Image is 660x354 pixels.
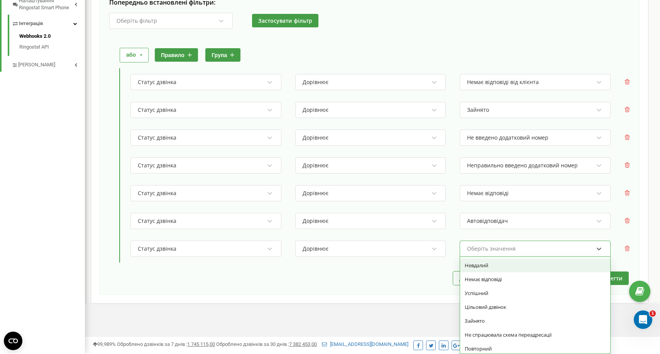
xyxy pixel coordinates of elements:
[453,271,485,285] button: Дія
[252,14,318,27] button: Застосувати фільтр
[18,61,55,69] span: [PERSON_NAME]
[460,314,610,328] div: Зайнято
[205,48,240,62] button: група
[460,300,610,314] div: Цільовий дзвінок
[303,134,328,141] div: Дорівнює
[460,272,610,286] div: Немає відповіді
[467,217,508,224] div: Автовідповідач
[138,134,176,141] div: Статус дзвінка
[117,341,215,347] span: Оброблено дзвінків за 7 днів :
[303,190,328,197] div: Дорівнює
[216,341,317,347] span: Оброблено дзвінків за 30 днів :
[19,33,85,42] a: Webhooks 2.0
[19,42,85,51] a: Ringostat API
[467,79,539,86] div: Немає відповіді від клієнта
[322,341,408,347] a: [EMAIL_ADDRESS][DOMAIN_NAME]
[12,56,85,72] a: [PERSON_NAME]
[467,134,548,141] div: Не введено додатковий номер
[138,162,176,169] div: Статус дзвінка
[303,162,328,169] div: Дорівнює
[303,217,328,224] div: Дорівнює
[303,245,328,252] div: Дорівнює
[303,106,328,113] div: Дорівнює
[467,190,509,197] div: Немає відповіді
[289,341,317,347] u: 7 382 453,00
[138,245,176,252] div: Статус дзвінка
[19,20,43,27] span: Інтеграція
[467,106,489,113] div: Зайнято
[138,217,176,224] div: Статус дзвінка
[460,258,610,272] div: Невдалий
[117,18,157,24] div: Оберіть фільтр
[155,48,198,62] button: правило
[138,106,176,113] div: Статус дзвінка
[650,310,656,317] span: 1
[467,162,578,169] div: Неправильно введено додатковий номер
[12,15,85,30] a: Інтеграція
[126,51,136,59] div: або
[93,341,116,347] span: 99,989%
[4,332,22,350] button: Open CMP widget
[138,79,176,86] div: Статус дзвінка
[303,79,328,86] div: Дорівнює
[138,190,176,197] div: Статус дзвінка
[460,286,610,300] div: Успішний
[460,328,610,342] div: Не спрацювала схема переадресації
[634,310,652,329] iframe: Intercom live chat
[467,246,516,251] div: Оберіть значення
[187,341,215,347] u: 1 745 115,00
